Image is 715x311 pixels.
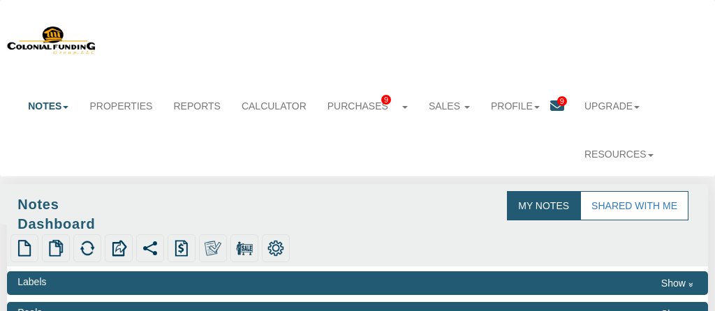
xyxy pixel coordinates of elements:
[7,25,96,55] img: 579666
[17,275,46,289] div: Labels
[574,91,650,121] a: Upgrade
[110,240,127,257] img: export.svg
[173,240,190,257] img: history.png
[17,91,79,121] a: Notes
[16,240,33,257] img: new.png
[557,96,567,106] span: 9
[550,91,574,123] a: 9
[480,91,550,121] a: Profile
[574,139,664,169] a: Resources
[142,240,159,257] img: share.svg
[79,240,96,257] img: refresh.png
[231,91,317,121] a: Calculator
[79,91,163,121] a: Properties
[381,95,391,105] span: 9
[656,275,698,291] button: Show
[205,240,221,257] img: make_own.png
[47,240,64,257] img: copy.png
[267,240,284,257] img: settings.png
[236,240,253,257] img: for_sale.png
[317,91,418,122] a: Purchases9
[17,195,139,234] div: Notes Dashboard
[418,91,480,121] a: Sales
[163,91,230,121] a: Reports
